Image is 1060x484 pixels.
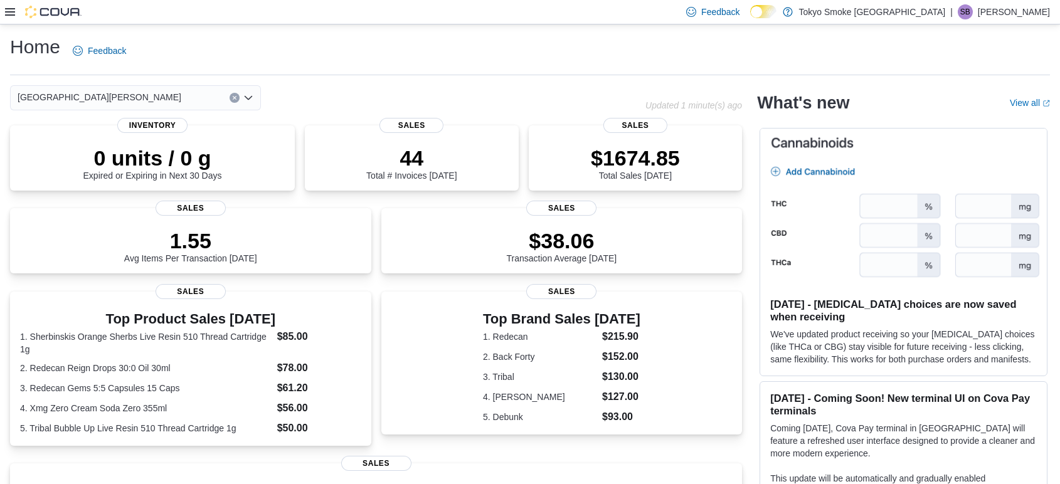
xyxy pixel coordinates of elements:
svg: External link [1042,100,1050,107]
dd: $50.00 [277,421,361,436]
div: Expired or Expiring in Next 30 Days [83,145,222,181]
dt: 3. Tribal [483,371,597,383]
dt: 4. [PERSON_NAME] [483,391,597,403]
span: Sales [526,284,596,299]
span: Sales [156,284,226,299]
span: Feedback [701,6,739,18]
span: Sales [156,201,226,216]
dd: $56.00 [277,401,361,416]
dt: 2. Back Forty [483,350,597,363]
p: [PERSON_NAME] [978,4,1050,19]
dd: $78.00 [277,360,361,376]
h2: What's new [757,93,849,113]
p: Tokyo Smoke [GEOGRAPHIC_DATA] [799,4,946,19]
span: Inventory [117,118,188,133]
dt: 2. Redecan Reign Drops 30:0 Oil 30ml [20,362,272,374]
img: Cova [25,6,82,18]
h3: [DATE] - Coming Soon! New terminal UI on Cova Pay terminals [770,392,1037,417]
p: $38.06 [507,228,617,253]
div: Snehal Biswas [958,4,973,19]
p: Updated 1 minute(s) ago [645,100,742,110]
dt: 3. Redecan Gems 5:5 Capsules 15 Caps [20,382,272,394]
a: View allExternal link [1010,98,1050,108]
p: 1.55 [124,228,257,253]
dt: 1. Sherbinskis Orange Sherbs Live Resin 510 Thread Cartridge 1g [20,330,272,355]
p: 44 [366,145,457,171]
dd: $215.90 [602,329,640,344]
div: Total # Invoices [DATE] [366,145,457,181]
p: Coming [DATE], Cova Pay terminal in [GEOGRAPHIC_DATA] will feature a refreshed user interface des... [770,422,1037,460]
dt: 1. Redecan [483,330,597,343]
dd: $152.00 [602,349,640,364]
span: [GEOGRAPHIC_DATA][PERSON_NAME] [18,90,181,105]
span: SB [960,4,970,19]
span: Sales [526,201,596,216]
p: We've updated product receiving so your [MEDICAL_DATA] choices (like THCa or CBG) stay visible fo... [770,328,1037,366]
h3: [DATE] - [MEDICAL_DATA] choices are now saved when receiving [770,298,1037,323]
h3: Top Product Sales [DATE] [20,312,361,327]
dt: 5. Tribal Bubble Up Live Resin 510 Thread Cartridge 1g [20,422,272,434]
span: Feedback [88,45,126,57]
span: Sales [379,118,443,133]
dd: $93.00 [602,409,640,424]
input: Dark Mode [750,5,776,18]
div: Total Sales [DATE] [591,145,680,181]
dd: $61.20 [277,381,361,396]
dt: 5. Debunk [483,411,597,423]
a: Feedback [68,38,131,63]
span: Sales [603,118,667,133]
dt: 4. Xmg Zero Cream Soda Zero 355ml [20,402,272,414]
p: $1674.85 [591,145,680,171]
dd: $127.00 [602,389,640,404]
div: Transaction Average [DATE] [507,228,617,263]
h3: Top Brand Sales [DATE] [483,312,640,327]
button: Clear input [230,93,240,103]
dd: $85.00 [277,329,361,344]
div: Avg Items Per Transaction [DATE] [124,228,257,263]
button: Open list of options [243,93,253,103]
dd: $130.00 [602,369,640,384]
span: Sales [341,456,411,471]
p: | [950,4,953,19]
h1: Home [10,34,60,60]
p: 0 units / 0 g [83,145,222,171]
